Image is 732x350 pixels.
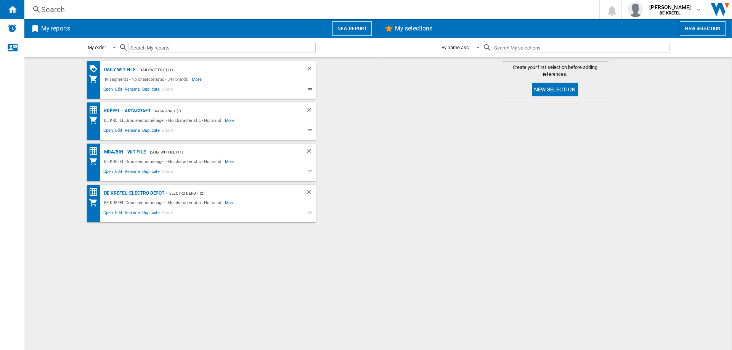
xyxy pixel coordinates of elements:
span: Duplicate [141,168,161,177]
span: Rename [124,127,141,136]
img: profile.jpg [628,2,643,17]
div: BE KREFEL:Gros electroménager - No characteristic - No brand [102,157,225,166]
input: Search My reports [128,43,316,53]
span: Rename [124,209,141,218]
span: Edit [114,168,124,177]
button: New report [332,21,372,36]
div: MDA/BIN - WIT file [102,147,146,157]
div: By name asc. [441,45,470,50]
span: Duplicate [141,209,161,218]
span: Rename [124,168,141,177]
span: Duplicate [141,86,161,95]
span: Open [102,86,114,95]
div: Krëfel - Art&Craft [102,106,151,116]
div: BE KREFEL:Gros electroménager - No characteristic - No brand [102,116,225,125]
div: Daily WIT file [102,65,136,75]
div: My Assortment [89,198,102,207]
div: - "Electro depot" (2) [164,189,290,198]
div: PROMOTIONS Matrix [89,64,102,74]
span: Open [102,127,114,136]
div: My Assortment [89,75,102,84]
div: BE KREFEL: Electro depot [102,189,165,198]
div: - Daily WIT file (11) [146,147,291,157]
span: Edit [114,127,124,136]
input: Search My selections [492,43,669,53]
span: More [225,116,236,125]
div: Search [41,4,579,15]
span: Share [161,86,174,95]
img: alerts-logo.svg [8,24,17,33]
div: - Art&Craft (2) [151,106,291,116]
span: Share [161,127,174,136]
div: BE KREFEL:Gros electroménager - No characteristic - No brand [102,198,225,207]
span: Open [102,209,114,218]
button: New selection [680,21,726,36]
span: Rename [124,86,141,95]
div: My Assortment [89,116,102,125]
div: My Assortment [89,157,102,166]
div: Delete [306,189,316,198]
h2: My reports [40,21,72,36]
div: Price Matrix [89,105,102,115]
span: Edit [114,209,124,218]
span: Share [161,209,174,218]
span: More [225,157,236,166]
div: Delete [306,106,316,116]
span: Open [102,168,114,177]
div: - Daily WIT file (11) [136,65,290,75]
div: My order [88,45,106,50]
div: Price Matrix [89,187,102,197]
span: More [225,198,236,207]
button: New selection [532,83,578,96]
span: [PERSON_NAME] [649,3,691,11]
h2: My selections [393,21,434,36]
div: Delete [306,147,316,157]
div: Price Matrix [89,146,102,156]
span: More [192,75,203,84]
div: Delete [306,65,316,75]
b: BE KREFEL [660,11,681,16]
div: 19 segments - No characteristic - 341 brands [102,75,192,84]
span: Create your first selection before adding references. [502,64,608,78]
span: Edit [114,86,124,95]
span: Share [161,168,174,177]
span: Duplicate [141,127,161,136]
